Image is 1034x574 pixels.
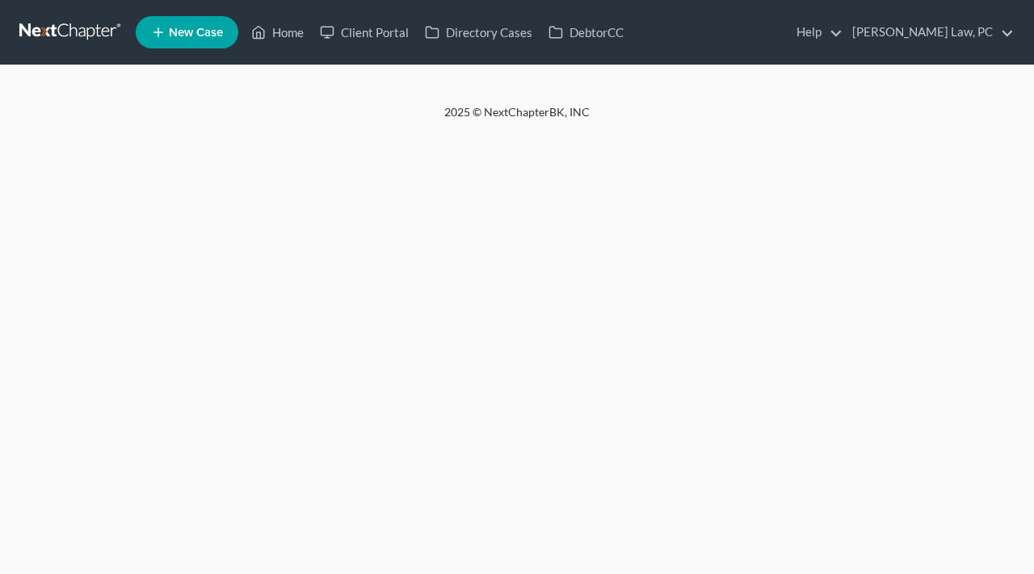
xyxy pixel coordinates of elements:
[312,18,417,47] a: Client Portal
[844,18,1014,47] a: [PERSON_NAME] Law, PC
[243,18,312,47] a: Home
[540,18,632,47] a: DebtorCC
[136,16,238,48] new-legal-case-button: New Case
[417,18,540,47] a: Directory Cases
[57,104,977,133] div: 2025 © NextChapterBK, INC
[788,18,843,47] a: Help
